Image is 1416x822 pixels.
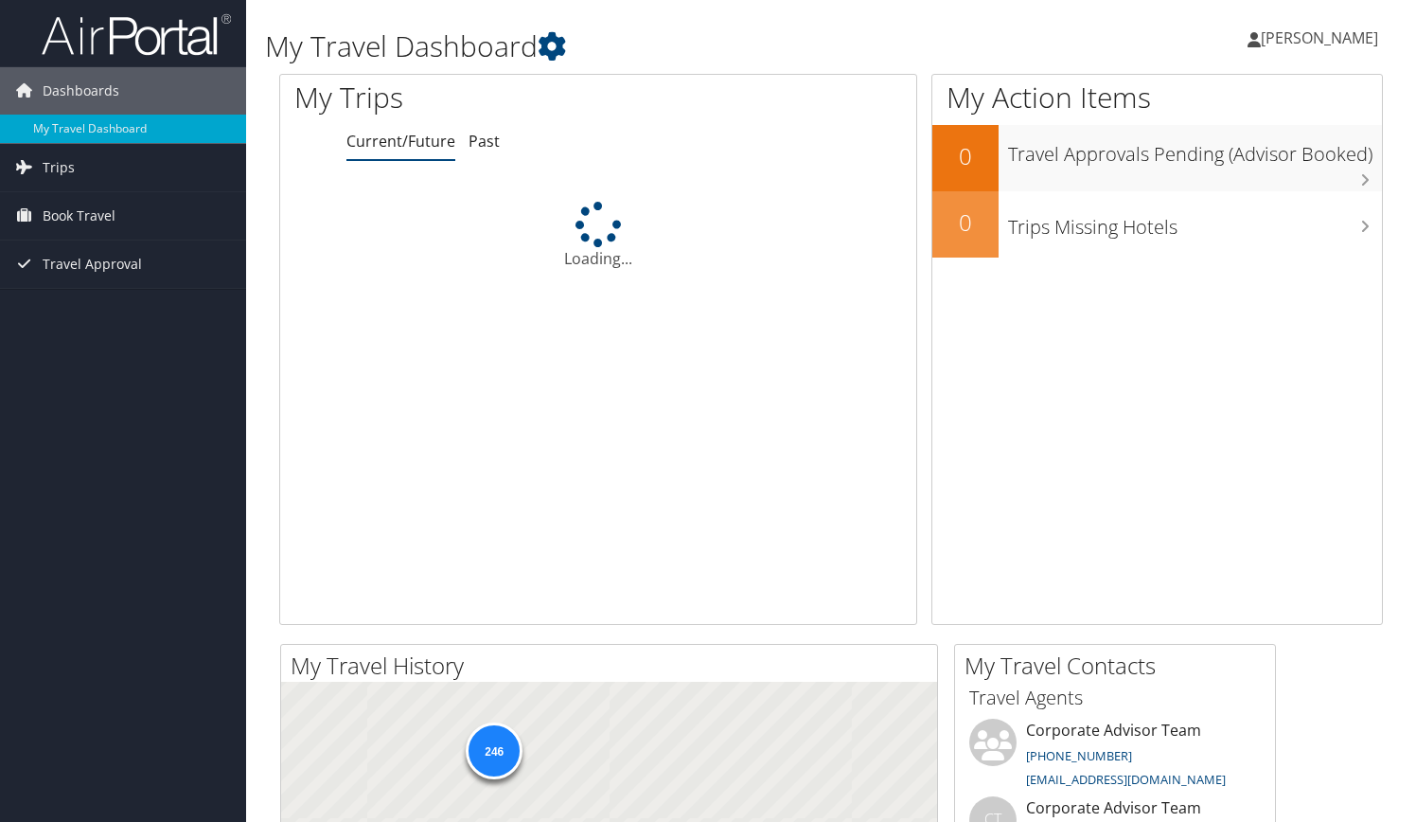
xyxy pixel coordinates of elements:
span: Book Travel [43,192,115,240]
li: Corporate Advisor Team [960,719,1270,796]
h3: Travel Agents [969,685,1261,711]
div: 246 [466,722,522,778]
a: 0Travel Approvals Pending (Advisor Booked) [932,125,1382,191]
a: Current/Future [346,131,455,152]
a: [EMAIL_ADDRESS][DOMAIN_NAME] [1026,771,1226,788]
a: [PHONE_NUMBER] [1026,747,1132,764]
a: [PERSON_NAME] [1248,9,1397,66]
a: Past [469,131,500,152]
span: Travel Approval [43,241,142,288]
span: Trips [43,144,75,191]
h2: 0 [932,140,999,172]
a: 0Trips Missing Hotels [932,191,1382,258]
span: Dashboards [43,67,119,115]
div: Loading... [280,202,916,270]
h1: My Action Items [932,78,1382,117]
h2: 0 [932,206,999,239]
h2: My Travel Contacts [965,650,1275,682]
h2: My Travel History [291,650,937,682]
h1: My Trips [294,78,637,117]
h1: My Travel Dashboard [265,27,1019,66]
span: [PERSON_NAME] [1261,27,1378,48]
h3: Trips Missing Hotels [1008,205,1382,241]
h3: Travel Approvals Pending (Advisor Booked) [1008,132,1382,168]
img: airportal-logo.png [42,12,231,57]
